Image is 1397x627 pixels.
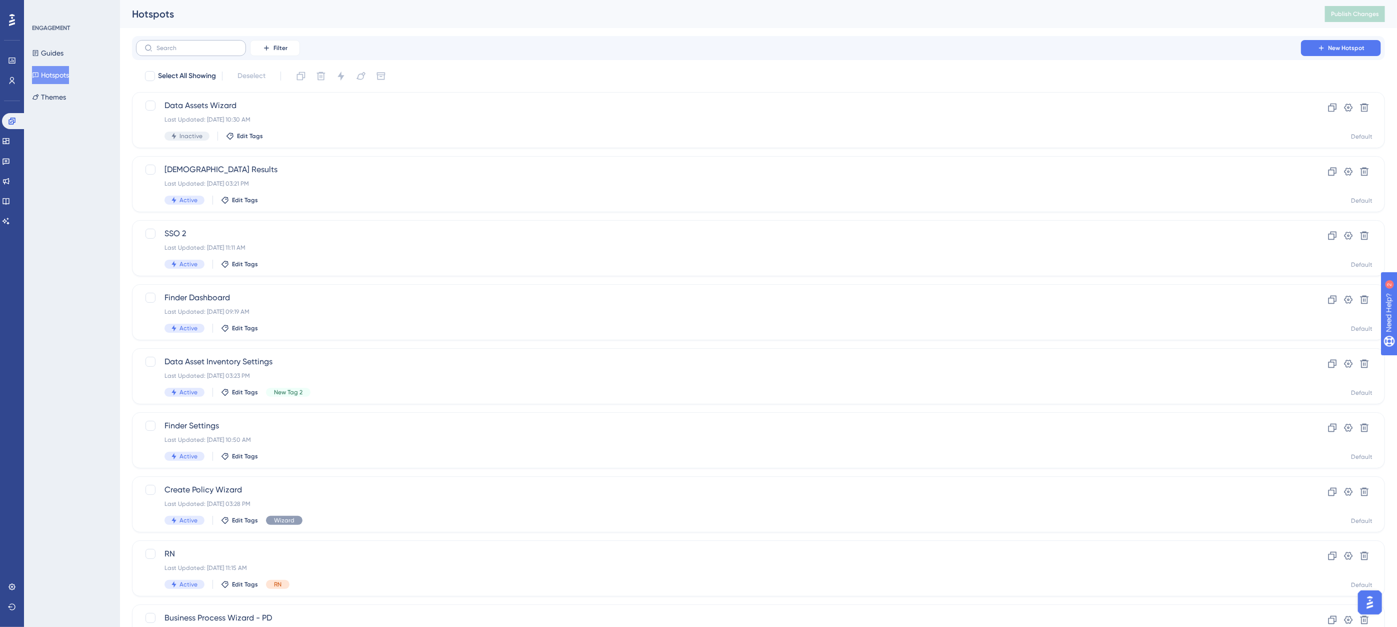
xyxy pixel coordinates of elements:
[250,40,300,56] button: Filter
[164,612,1272,624] span: Business Process Wizard - PD
[179,580,197,588] span: Active
[1351,197,1372,205] div: Default
[1325,6,1385,22] button: Publish Changes
[1328,44,1365,52] span: New Hotspot
[1351,133,1372,141] div: Default
[274,388,302,396] span: New Tag 2
[221,516,258,524] button: Edit Tags
[164,436,1272,444] div: Last Updated: [DATE] 10:50 AM
[32,88,66,106] button: Themes
[164,292,1272,304] span: Finder Dashboard
[274,580,281,588] span: RN
[179,196,197,204] span: Active
[221,324,258,332] button: Edit Tags
[164,500,1272,508] div: Last Updated: [DATE] 03:28 PM
[1351,581,1372,589] div: Default
[132,7,1300,21] div: Hotspots
[226,132,263,140] button: Edit Tags
[232,260,258,268] span: Edit Tags
[1351,389,1372,397] div: Default
[23,3,62,15] span: Need Help?
[274,516,294,524] span: Wizard
[221,452,258,460] button: Edit Tags
[1351,325,1372,333] div: Default
[164,180,1272,188] div: Last Updated: [DATE] 03:21 PM
[179,516,197,524] span: Active
[232,324,258,332] span: Edit Tags
[32,44,63,62] button: Guides
[1301,40,1381,56] button: New Hotspot
[69,5,72,13] div: 2
[232,580,258,588] span: Edit Tags
[232,452,258,460] span: Edit Tags
[164,308,1272,316] div: Last Updated: [DATE] 09:19 AM
[164,484,1272,496] span: Create Policy Wizard
[158,70,216,82] span: Select All Showing
[221,260,258,268] button: Edit Tags
[179,324,197,332] span: Active
[164,244,1272,252] div: Last Updated: [DATE] 11:11 AM
[232,388,258,396] span: Edit Tags
[221,580,258,588] button: Edit Tags
[179,388,197,396] span: Active
[164,100,1272,112] span: Data Assets Wizard
[179,132,202,140] span: Inactive
[228,67,274,85] button: Deselect
[164,420,1272,432] span: Finder Settings
[32,24,70,32] div: ENGAGEMENT
[221,196,258,204] button: Edit Tags
[1351,261,1372,269] div: Default
[1351,453,1372,461] div: Default
[164,372,1272,380] div: Last Updated: [DATE] 03:23 PM
[164,228,1272,240] span: SSO 2
[164,356,1272,368] span: Data Asset Inventory Settings
[273,44,287,52] span: Filter
[232,516,258,524] span: Edit Tags
[1355,587,1385,617] iframe: UserGuiding AI Assistant Launcher
[32,66,69,84] button: Hotspots
[237,132,263,140] span: Edit Tags
[221,388,258,396] button: Edit Tags
[164,548,1272,560] span: RN
[164,564,1272,572] div: Last Updated: [DATE] 11:15 AM
[1331,10,1379,18] span: Publish Changes
[179,452,197,460] span: Active
[164,164,1272,176] span: [DEMOGRAPHIC_DATA] Results
[156,45,237,52] input: Search
[164,116,1272,124] div: Last Updated: [DATE] 10:30 AM
[1351,517,1372,525] div: Default
[179,260,197,268] span: Active
[232,196,258,204] span: Edit Tags
[237,70,265,82] span: Deselect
